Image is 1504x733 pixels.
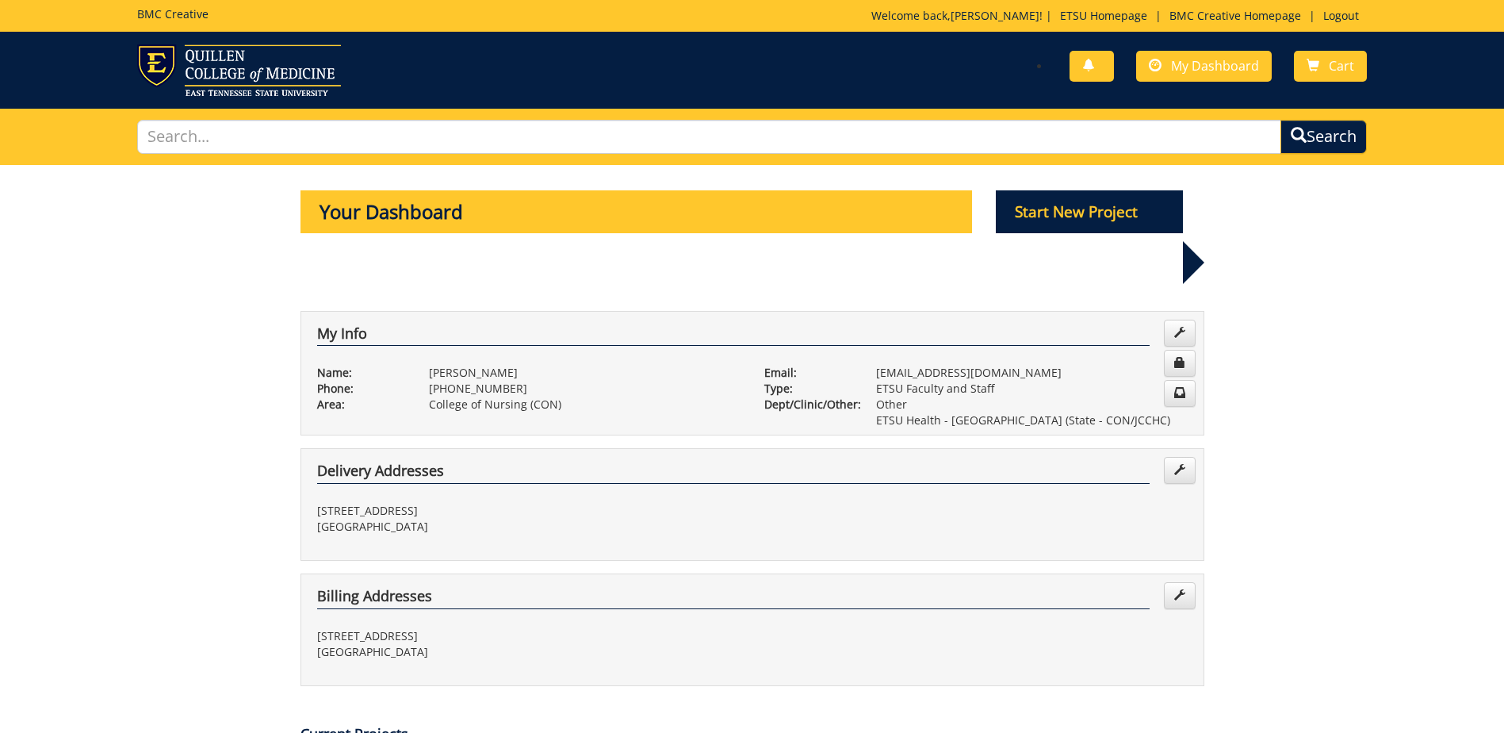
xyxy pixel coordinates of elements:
[317,326,1150,347] h4: My Info
[317,365,405,381] p: Name:
[1294,51,1367,82] a: Cart
[996,190,1183,233] p: Start New Project
[1164,582,1196,609] a: Edit Addresses
[1164,350,1196,377] a: Change Password
[317,644,741,660] p: [GEOGRAPHIC_DATA]
[1052,8,1155,23] a: ETSU Homepage
[429,381,741,397] p: [PHONE_NUMBER]
[871,8,1367,24] p: Welcome back, ! | | |
[317,519,741,535] p: [GEOGRAPHIC_DATA]
[764,365,852,381] p: Email:
[317,503,741,519] p: [STREET_ADDRESS]
[317,463,1150,484] h4: Delivery Addresses
[317,589,1150,609] h4: Billing Addresses
[137,8,209,20] h5: BMC Creative
[876,397,1188,413] p: Other
[300,190,973,233] p: Your Dashboard
[1280,120,1367,154] button: Search
[876,365,1188,381] p: [EMAIL_ADDRESS][DOMAIN_NAME]
[876,413,1188,428] p: ETSU Health - [GEOGRAPHIC_DATA] (State - CON/JCCHC)
[1161,8,1309,23] a: BMC Creative Homepage
[1164,320,1196,347] a: Edit Info
[317,397,405,413] p: Area:
[951,8,1039,23] a: [PERSON_NAME]
[764,397,852,413] p: Dept/Clinic/Other:
[1136,51,1272,82] a: My Dashboard
[317,381,405,397] p: Phone:
[1329,57,1354,75] span: Cart
[996,205,1183,221] a: Start New Project
[1164,457,1196,484] a: Edit Addresses
[137,44,341,96] img: ETSU logo
[317,628,741,644] p: [STREET_ADDRESS]
[429,397,741,413] p: College of Nursing (CON)
[1315,8,1367,23] a: Logout
[1171,57,1259,75] span: My Dashboard
[1164,380,1196,407] a: Change Communication Preferences
[137,120,1281,154] input: Search...
[764,381,852,397] p: Type:
[876,381,1188,397] p: ETSU Faculty and Staff
[429,365,741,381] p: [PERSON_NAME]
